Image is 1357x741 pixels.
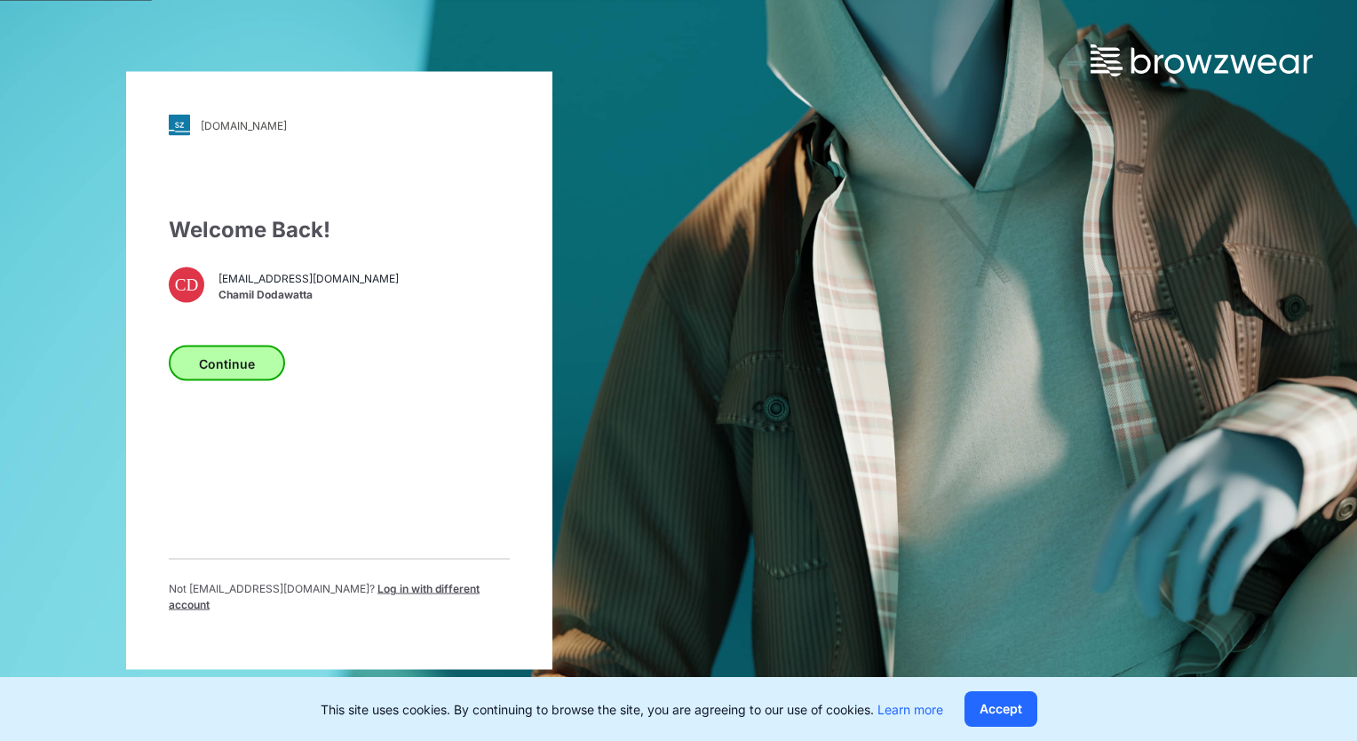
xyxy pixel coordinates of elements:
[964,691,1037,727] button: Accept
[169,115,190,136] img: svg+xml;base64,PHN2ZyB3aWR0aD0iMjgiIGhlaWdodD0iMjgiIHZpZXdCb3g9IjAgMCAyOCAyOCIgZmlsbD0ibm9uZSIgeG...
[218,270,399,286] span: [EMAIL_ADDRESS][DOMAIN_NAME]
[169,267,204,303] div: CD
[169,115,510,136] a: [DOMAIN_NAME]
[1091,44,1313,76] img: browzwear-logo.73288ffb.svg
[169,346,285,381] button: Continue
[201,118,287,131] div: [DOMAIN_NAME]
[877,702,943,717] a: Learn more
[169,581,510,613] p: Not [EMAIL_ADDRESS][DOMAIN_NAME] ?
[218,286,399,302] span: Chamil Dodawatta
[169,214,510,246] div: Welcome Back!
[321,700,943,719] p: This site uses cookies. By continuing to browse the site, you are agreeing to our use of cookies.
